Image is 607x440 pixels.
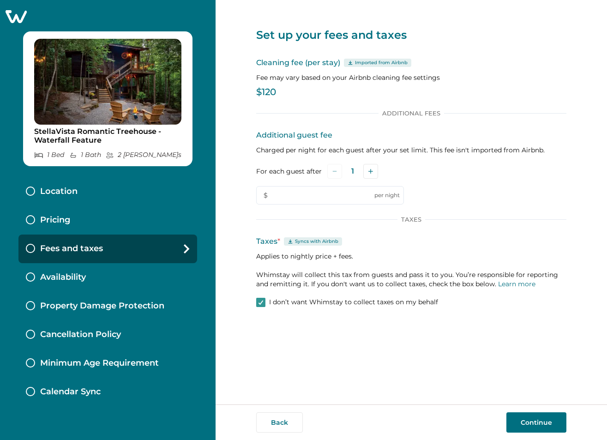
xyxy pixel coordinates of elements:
p: Fees and taxes [40,244,103,254]
p: Fee may vary based on your Airbnb cleaning fee settings [256,73,566,82]
p: Availability [40,272,86,283]
p: 2 [PERSON_NAME] s [106,151,181,159]
p: Additional guest fee [256,130,566,141]
p: 1 Bed [34,151,64,159]
p: Cleaning fee (per stay) [256,57,566,68]
p: StellaVista Romantic Treehouse - Waterfall Feature [34,127,181,145]
p: Imported from Airbnb [355,59,408,66]
p: 1 [351,167,354,176]
p: Set up your fees and taxes [256,28,566,42]
label: For each guest after [256,167,322,176]
p: Location [40,187,78,197]
p: Charged per night for each guest after your set limit. This fee isn't imported from Airbnb. [256,145,566,155]
p: $120 [256,88,566,97]
p: Pricing [40,215,70,225]
p: Taxes [397,216,425,223]
p: Syncs with Airbnb [295,238,338,245]
p: Calendar Sync [40,387,101,397]
p: Taxes [256,236,566,247]
p: Minimum Age Requirement [40,358,159,368]
button: Subtract [327,164,342,179]
p: Additional Fees [379,109,444,117]
button: Continue [506,412,566,433]
p: 1 Bath [69,151,101,159]
p: Cancellation Policy [40,330,121,340]
img: propertyImage_StellaVista Romantic Treehouse - Waterfall Feature [34,39,181,125]
button: Add [363,164,378,179]
p: Property Damage Protection [40,301,164,311]
button: Back [256,412,303,433]
a: Learn more [498,280,535,288]
p: I don’t want Whimstay to collect taxes on my behalf [269,298,438,307]
p: Applies to nightly price + fees. Whimstay will collect this tax from guests and pass it to you. Y... [256,252,566,289]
